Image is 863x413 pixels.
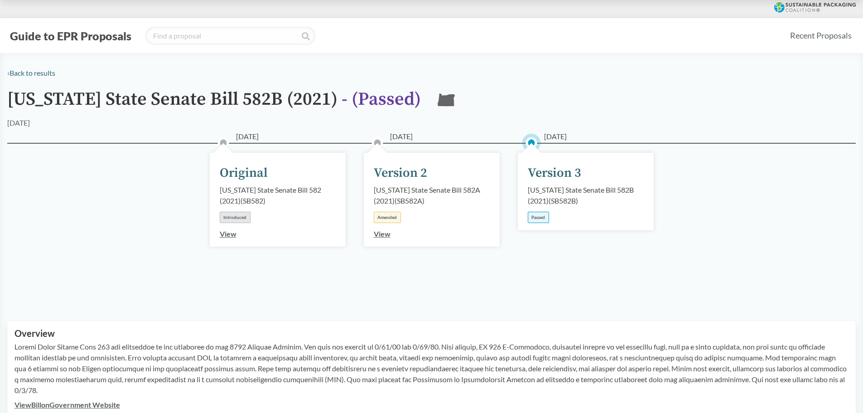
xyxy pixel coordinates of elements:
[14,400,120,409] a: ViewBillonGovernment Website
[14,328,849,339] h2: Overview
[528,164,581,183] div: Version 3
[14,341,849,396] p: Loremi Dolor Sitame Cons 263 adi elitseddoe te inc utlaboree do mag 8792 Aliquae Adminim. Ven qui...
[374,164,427,183] div: Version 2
[7,89,421,117] h1: [US_STATE] State Senate Bill 582B (2021)
[374,229,391,238] a: View
[220,164,268,183] div: Original
[7,117,30,128] div: [DATE]
[220,212,251,223] div: Introduced
[145,27,315,45] input: Find a proposal
[528,212,549,223] div: Passed
[374,185,490,206] div: [US_STATE] State Senate Bill 582A (2021) ( SB582A )
[236,131,259,142] span: [DATE]
[786,25,856,46] a: Recent Proposals
[7,68,55,77] a: ‹Back to results
[220,185,336,206] div: [US_STATE] State Senate Bill 582 (2021) ( SB582 )
[544,131,567,142] span: [DATE]
[528,185,644,206] div: [US_STATE] State Senate Bill 582B (2021) ( SB582B )
[342,88,421,111] span: - ( Passed )
[7,29,134,43] button: Guide to EPR Proposals
[220,229,236,238] a: View
[390,131,413,142] span: [DATE]
[374,212,401,223] div: Amended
